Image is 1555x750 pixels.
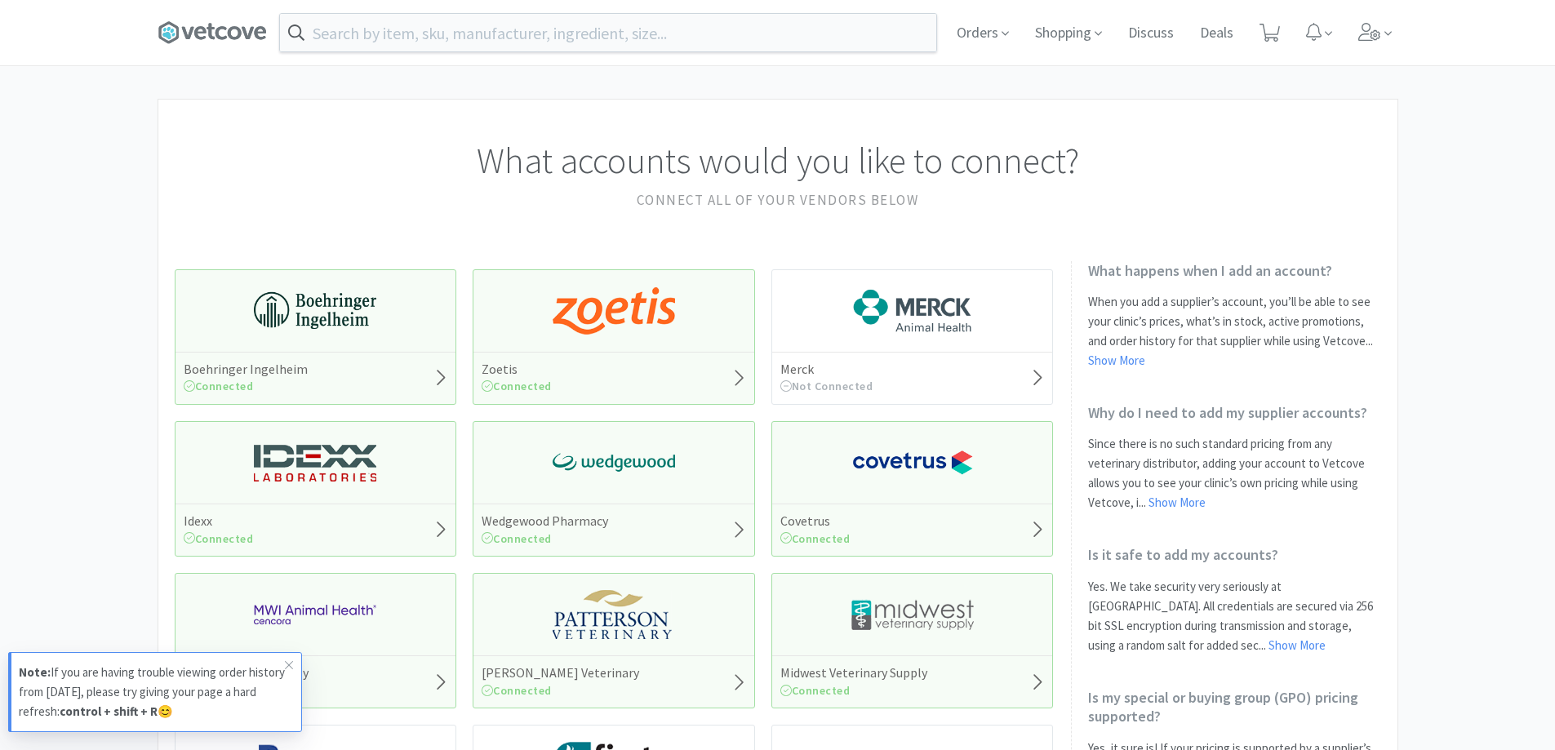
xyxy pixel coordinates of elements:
[482,513,608,530] h5: Wedgewood Pharmacy
[184,361,308,378] h5: Boehringer Ingelheim
[1268,637,1326,653] a: Show More
[780,664,927,681] h5: Midwest Veterinary Supply
[1122,26,1180,41] a: Discuss
[1088,434,1381,513] p: Since there is no such standard pricing from any veterinary distributor, adding your account to V...
[1088,261,1381,280] h2: What happens when I add an account?
[175,132,1381,189] h1: What accounts would you like to connect?
[851,590,974,639] img: 4dd14cff54a648ac9e977f0c5da9bc2e_5.png
[184,379,254,393] span: Connected
[175,189,1381,211] h2: Connect all of your vendors below
[280,14,936,51] input: Search by item, sku, manufacturer, ingredient, size...
[780,683,851,698] span: Connected
[482,683,552,698] span: Connected
[1088,545,1381,564] h2: Is it safe to add my accounts?
[1088,353,1145,368] a: Show More
[1088,577,1381,655] p: Yes. We take security very seriously at [GEOGRAPHIC_DATA]. All credentials are secured via 256 bi...
[184,664,309,681] h5: MWI Veterinary Supply
[254,590,376,639] img: f6b2451649754179b5b4e0c70c3f7cb0_2.png
[482,664,639,681] h5: [PERSON_NAME] Veterinary
[184,513,254,530] h5: Idexx
[482,379,552,393] span: Connected
[780,361,873,378] h5: Merck
[482,531,552,546] span: Connected
[184,531,254,546] span: Connected
[851,286,974,335] img: 6d7abf38e3b8462597f4a2f88dede81e_176.png
[1088,688,1381,726] h2: Is my special or buying group (GPO) pricing supported?
[851,438,974,487] img: 77fca1acd8b6420a9015268ca798ef17_1.png
[482,361,552,378] h5: Zoetis
[553,286,675,335] img: a673e5ab4e5e497494167fe422e9a3ab.png
[780,379,873,393] span: Not Connected
[1088,403,1381,422] h2: Why do I need to add my supplier accounts?
[254,286,376,335] img: 730db3968b864e76bcafd0174db25112_22.png
[780,531,851,546] span: Connected
[1193,26,1240,41] a: Deals
[19,664,51,680] strong: Note:
[1148,495,1206,510] a: Show More
[780,513,851,530] h5: Covetrus
[254,438,376,487] img: 13250b0087d44d67bb1668360c5632f9_13.png
[19,663,285,721] p: If you are having trouble viewing order history from [DATE], please try giving your page a hard r...
[60,703,158,719] strong: control + shift + R
[553,438,675,487] img: e40baf8987b14801afb1611fffac9ca4_8.png
[1088,292,1381,371] p: When you add a supplier’s account, you’ll be able to see your clinic’s prices, what’s in stock, a...
[553,590,675,639] img: f5e969b455434c6296c6d81ef179fa71_3.png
